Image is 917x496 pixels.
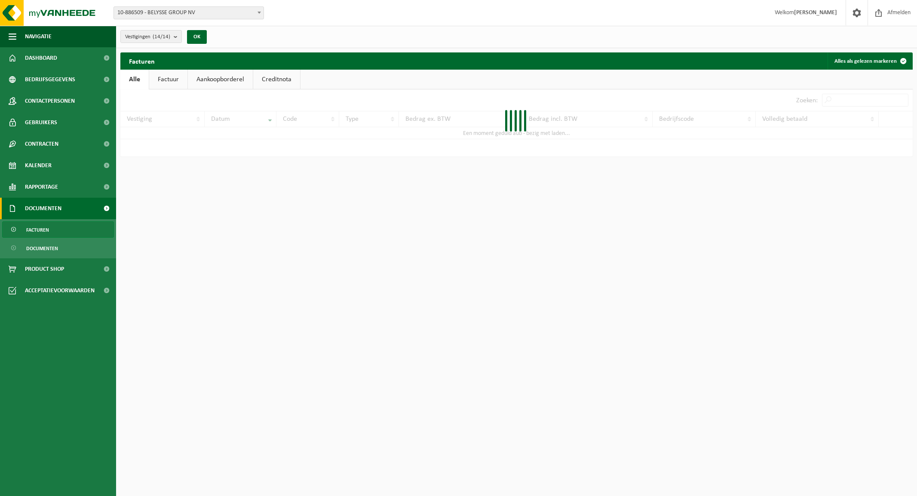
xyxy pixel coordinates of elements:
button: Alles als gelezen markeren [828,52,912,70]
span: Contactpersonen [25,90,75,112]
h2: Facturen [120,52,163,69]
a: Factuur [149,70,187,89]
span: Facturen [26,222,49,238]
span: Navigatie [25,26,52,47]
count: (14/14) [153,34,170,40]
a: Facturen [2,221,114,238]
span: Kalender [25,155,52,176]
button: Vestigingen(14/14) [120,30,182,43]
a: Alle [120,70,149,89]
a: Documenten [2,240,114,256]
strong: [PERSON_NAME] [794,9,837,16]
span: Product Shop [25,258,64,280]
span: Gebruikers [25,112,57,133]
span: Dashboard [25,47,57,69]
a: Creditnota [253,70,300,89]
span: 10-886509 - BELYSSE GROUP NV [113,6,264,19]
span: Bedrijfsgegevens [25,69,75,90]
span: Contracten [25,133,58,155]
span: Documenten [25,198,61,219]
span: Documenten [26,240,58,257]
span: Vestigingen [125,31,170,43]
span: 10-886509 - BELYSSE GROUP NV [114,7,264,19]
span: Acceptatievoorwaarden [25,280,95,301]
button: OK [187,30,207,44]
span: Rapportage [25,176,58,198]
a: Aankoopborderel [188,70,253,89]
